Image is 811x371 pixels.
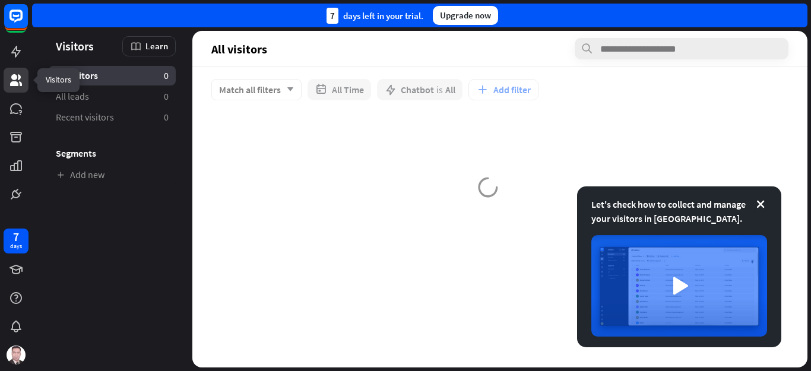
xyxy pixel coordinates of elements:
aside: 0 [164,69,169,82]
a: 7 days [4,229,28,253]
aside: 0 [164,111,169,123]
div: days [10,242,22,250]
div: Let's check how to collect and manage your visitors in [GEOGRAPHIC_DATA]. [591,197,767,226]
span: Learn [145,40,168,52]
span: Recent visitors [56,111,114,123]
div: Upgrade now [433,6,498,25]
div: 7 [327,8,338,24]
button: Open LiveChat chat widget [9,5,45,40]
div: days left in your trial. [327,8,423,24]
span: Visitors [56,39,94,53]
a: All leads 0 [49,87,176,106]
img: image [591,235,767,337]
span: All visitors [211,42,267,56]
span: All leads [56,90,89,103]
aside: 0 [164,90,169,103]
a: Add new [49,165,176,185]
h3: Segments [49,147,176,159]
span: All visitors [56,69,98,82]
div: 7 [13,232,19,242]
a: Recent visitors 0 [49,107,176,127]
